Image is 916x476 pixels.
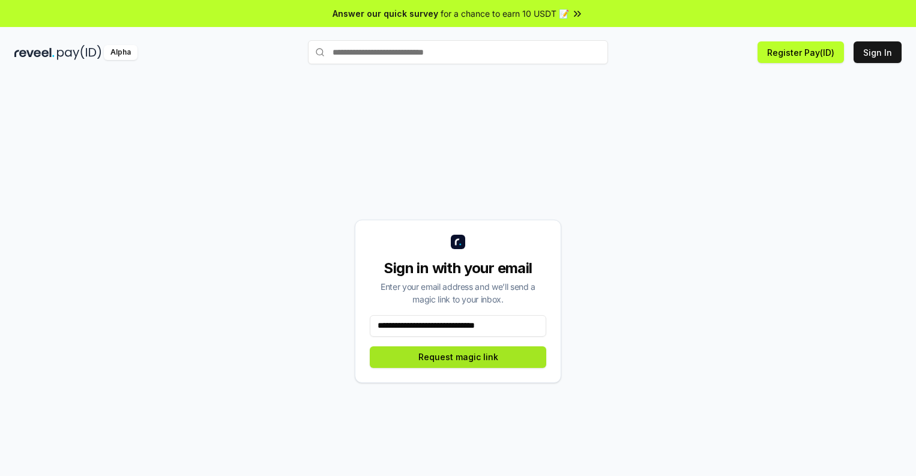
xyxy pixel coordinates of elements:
div: Sign in with your email [370,259,546,278]
div: Alpha [104,45,137,60]
button: Register Pay(ID) [758,41,844,63]
span: Answer our quick survey [333,7,438,20]
img: logo_small [451,235,465,249]
button: Sign In [854,41,902,63]
img: reveel_dark [14,45,55,60]
img: pay_id [57,45,101,60]
span: for a chance to earn 10 USDT 📝 [441,7,569,20]
div: Enter your email address and we’ll send a magic link to your inbox. [370,280,546,306]
button: Request magic link [370,346,546,368]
